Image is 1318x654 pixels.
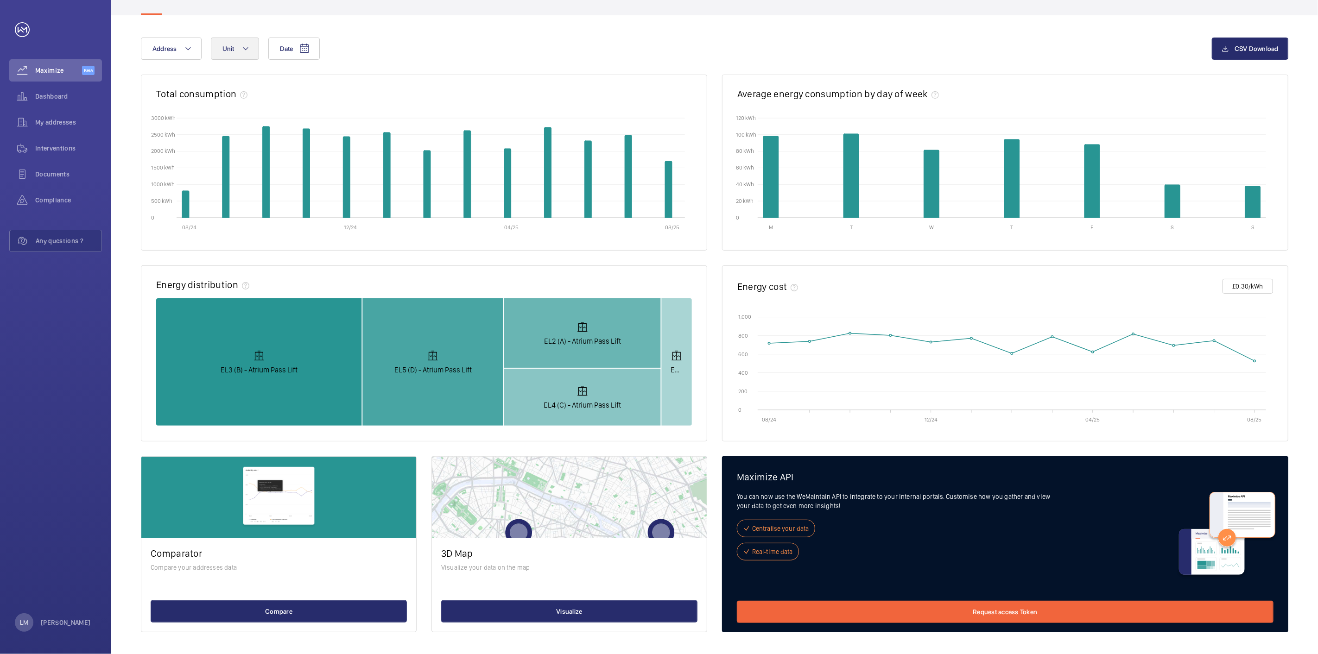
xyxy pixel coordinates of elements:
[738,333,748,339] text: 800
[850,224,853,231] text: T
[1245,186,1261,218] path: Sunday 38.15
[141,38,202,60] button: Address
[504,149,511,218] path: 2025-04-01T00:00:00.000 2,084.49
[35,144,102,153] span: Interventions
[1248,416,1262,423] text: 08/25
[441,547,697,559] h2: 3D Map
[1086,416,1100,423] text: 04/25
[151,164,175,171] text: 1500 kWh
[737,492,1059,510] p: You can now use the WeMaintain API to integrate to your internal portals. Customise how you gathe...
[1212,38,1288,60] button: CSV Download
[843,134,859,218] path: Tuesday 100.89
[441,563,697,572] p: Visualize your data on the map
[1223,279,1273,294] button: £0.30/kWh
[303,129,310,218] path: 2024-11-01T00:00:00.000 2,678.51
[35,66,82,75] span: Maximize
[738,370,748,376] text: 400
[280,45,293,52] span: Date
[929,224,934,231] text: W
[343,137,350,218] path: 2024-12-01T00:00:00.000 2,436.3
[152,45,177,52] span: Address
[752,547,793,556] span: Real-time data
[151,214,154,220] text: 0
[151,547,407,559] h2: Comparator
[584,141,591,218] path: 2025-06-01T00:00:00.000 2,315.92
[1235,45,1279,52] span: CSV Download
[35,92,102,101] span: Dashboard
[665,161,672,218] path: 2025-08-01T00:00:00.000 1,700.88
[1004,139,1020,218] path: Thursday 94.56
[182,191,189,218] path: 2024-08-01T00:00:00.000 813.98
[36,236,101,245] span: Any questions ?
[924,150,939,218] path: Wednesday 81.23
[222,136,229,218] path: 2024-09-01T00:00:00.000 2,462.27
[738,314,751,321] text: 1,000
[1177,492,1277,579] img: maximize-api-card.svg
[156,88,236,100] h2: Total consumption
[625,135,632,218] path: 2025-07-01T00:00:00.000 2,486.5
[504,224,519,231] text: 04/25
[665,224,679,231] text: 08/25
[737,601,1274,623] button: Request access Token
[211,38,259,60] button: Unit
[738,407,741,413] text: 0
[464,131,471,218] path: 2025-03-01T00:00:00.000 2,628.37
[383,132,390,218] path: 2025-01-01T00:00:00.000 2,571.79
[156,279,238,290] h2: Energy distribution
[151,198,172,204] text: 500 kWh
[182,224,196,231] text: 08/24
[736,214,739,220] text: 0
[151,181,175,188] text: 1000 kWh
[752,524,809,533] span: Centralise your data
[736,198,754,204] text: 20 kWh
[736,131,756,138] text: 100 kWh
[738,388,748,395] text: 200
[769,224,773,231] text: M
[35,195,102,205] span: Compliance
[20,618,28,627] p: LM
[1171,224,1174,231] text: S
[1011,224,1014,231] text: T
[151,563,407,572] p: Compare your addresses data
[41,618,91,627] p: [PERSON_NAME]
[736,181,754,188] text: 40 kWh
[762,416,776,423] text: 08/24
[222,45,234,52] span: Unit
[263,126,270,218] path: 2024-10-01T00:00:00.000 2,753.52
[738,351,748,358] text: 600
[151,114,176,121] text: 3000 kWh
[737,281,787,292] h2: Energy cost
[1251,224,1255,231] text: S
[424,151,431,218] path: 2025-02-01T00:00:00.000 2,027.64
[35,170,102,179] span: Documents
[736,114,756,121] text: 120 kWh
[545,127,551,218] path: 2025-05-01T00:00:00.000 2,726.36
[737,88,928,100] h2: Average energy consumption by day of week
[268,38,320,60] button: Date
[441,600,697,623] button: Visualize
[737,471,1274,483] h4: Maximize API
[1091,224,1094,231] text: F
[736,164,754,171] text: 60 kWh
[736,148,754,154] text: 80 kWh
[35,118,102,127] span: My addresses
[763,136,779,218] path: Monday 98.07
[151,131,175,138] text: 2500 kWh
[82,66,95,75] span: Beta
[344,224,357,231] text: 12/24
[925,416,938,423] text: 12/24
[151,600,407,623] button: Compare
[1084,145,1100,218] path: Friday 87.91
[1165,185,1180,218] path: Saturday 39.84
[151,148,175,154] text: 2000 kWh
